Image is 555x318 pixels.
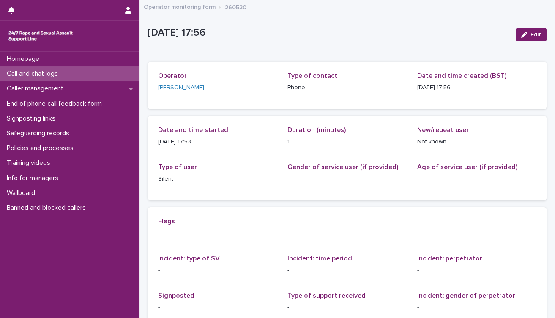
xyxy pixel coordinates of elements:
span: Age of service user (if provided) [417,164,517,170]
p: [DATE] 17:56 [417,83,536,92]
span: Type of contact [287,72,337,79]
p: Wallboard [3,189,42,197]
span: Incident: perpetrator [417,255,482,262]
p: - [287,266,407,275]
p: Silent [158,175,277,184]
span: Flags [158,218,175,225]
a: [PERSON_NAME] [158,83,204,92]
p: End of phone call feedback form [3,100,109,108]
p: Caller management [3,85,70,93]
span: Date and time started [158,126,228,133]
p: Phone [287,83,407,92]
span: Operator [158,72,187,79]
img: rhQMoQhaT3yELyF149Cw [7,27,74,44]
a: Operator monitoring form [144,2,216,11]
span: Type of user [158,164,197,170]
p: Call and chat logs [3,70,65,78]
button: Edit [516,28,547,41]
span: Type of support received [287,292,366,299]
p: Safeguarding records [3,129,76,137]
span: Edit [530,32,541,38]
span: New/repeat user [417,126,469,133]
p: - [287,175,407,184]
p: Training videos [3,159,57,167]
p: 1 [287,137,407,146]
p: Homepage [3,55,46,63]
span: Gender of service user (if provided) [287,164,398,170]
span: Incident: gender of perpetrator [417,292,515,299]
p: 260530 [225,2,246,11]
p: [DATE] 17:56 [148,27,509,39]
span: Incident: time period [287,255,352,262]
p: Signposting links [3,115,62,123]
span: Duration (minutes) [287,126,346,133]
span: Incident: type of SV [158,255,220,262]
span: Signposted [158,292,194,299]
p: - [417,175,536,184]
p: - [287,303,407,312]
p: Info for managers [3,174,65,182]
p: - [158,229,536,238]
p: Banned and blocked callers [3,204,93,212]
p: Not known [417,137,536,146]
p: [DATE] 17:53 [158,137,277,146]
span: Date and time created (BST) [417,72,506,79]
p: - [417,266,536,275]
p: Policies and processes [3,144,80,152]
p: - [158,266,277,275]
p: - [158,303,277,312]
p: - [417,303,536,312]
